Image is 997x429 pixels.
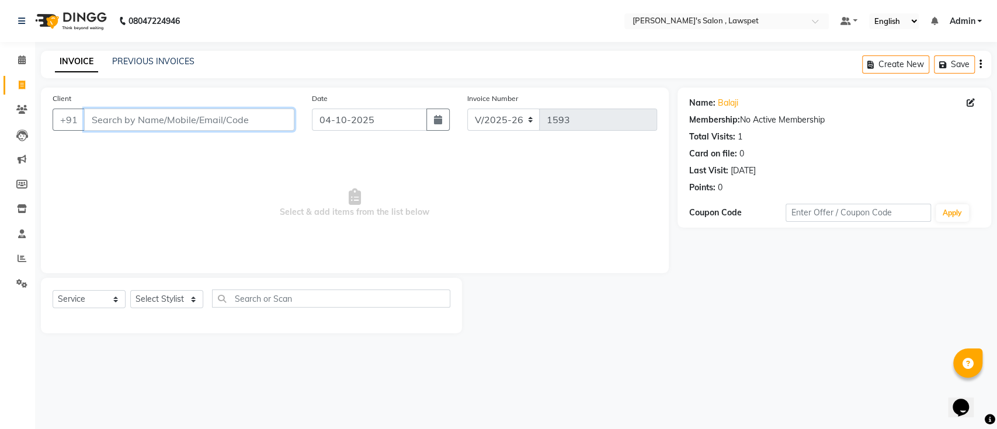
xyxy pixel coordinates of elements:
img: logo [30,5,110,37]
label: Invoice Number [467,93,518,104]
input: Search by Name/Mobile/Email/Code [84,109,294,131]
div: Membership: [689,114,740,126]
a: INVOICE [55,51,98,72]
button: Apply [936,204,969,222]
div: 1 [738,131,742,143]
button: Save [934,55,975,74]
div: No Active Membership [689,114,979,126]
div: Card on file: [689,148,737,160]
b: 08047224946 [128,5,180,37]
input: Search or Scan [212,290,450,308]
button: Create New [862,55,929,74]
button: +91 [53,109,85,131]
div: Coupon Code [689,207,786,219]
div: 0 [718,182,722,194]
label: Client [53,93,71,104]
a: Balaji [718,97,738,109]
span: Select & add items from the list below [53,145,657,261]
div: Points: [689,182,715,194]
div: Total Visits: [689,131,735,143]
div: Last Visit: [689,165,728,177]
input: Enter Offer / Coupon Code [786,204,931,222]
label: Date [312,93,328,104]
div: Name: [689,97,715,109]
div: [DATE] [731,165,756,177]
iframe: chat widget [948,382,985,417]
a: PREVIOUS INVOICES [112,56,194,67]
div: 0 [739,148,744,160]
span: Admin [949,15,975,27]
